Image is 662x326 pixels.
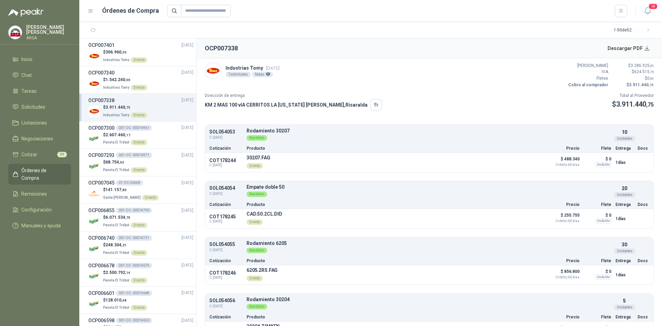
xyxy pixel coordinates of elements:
[8,116,71,129] a: Licitaciones
[9,26,22,39] img: Company Logo
[545,146,580,150] p: Precio
[21,222,61,229] span: Manuales y ayuda
[247,297,611,302] p: Rodamiento 30204
[545,267,580,279] p: $ 856.800
[26,25,71,34] p: [PERSON_NAME] [PERSON_NAME]
[616,100,654,108] span: 3.911.440
[103,251,129,255] span: Panela El Trébol
[266,66,280,71] span: [DATE]
[181,317,193,324] span: [DATE]
[106,105,130,110] span: 3.911.440
[612,69,654,75] p: $
[205,63,221,79] img: Company Logo
[106,77,130,82] span: 1.542.240
[567,75,608,82] p: Fletes
[612,82,654,88] p: $
[584,211,611,219] p: $ 0
[21,119,47,127] span: Licitaciones
[116,235,152,241] div: 001-OC -00014731
[116,180,143,186] div: 01-OC-50669
[567,62,608,69] p: [PERSON_NAME]
[209,304,242,309] span: C: [DATE]
[103,132,147,138] p: $
[8,132,71,145] a: Negociaciones
[641,5,654,17] button: 18
[103,104,147,111] p: $
[88,317,114,324] h3: OCP006598
[247,304,267,309] div: Recibido
[131,112,147,118] div: Directo
[116,318,152,323] div: 001-OC -00014650
[247,276,263,281] div: Directo
[247,241,611,246] p: Rodamiento 6205
[57,152,67,157] span: 39
[247,202,541,207] p: Producto
[103,278,129,282] span: Panela El Trébol
[103,86,129,89] span: Industrias Tomy
[21,135,53,142] span: Negociaciones
[21,56,32,63] span: Inicio
[8,148,71,161] a: Cotizar39
[88,69,114,77] h3: OCP007340
[638,315,649,319] p: Docs
[116,263,152,268] div: 001-OC -00014679
[205,92,382,99] p: Dirección de entrega
[545,259,580,263] p: Precio
[88,50,100,62] img: Company Logo
[209,214,242,219] p: COT178245
[8,164,71,185] a: Órdenes de Compra
[8,8,43,17] img: Logo peakr
[247,155,270,160] p: 30207.FAG
[106,187,127,192] span: 141.157
[88,151,114,159] h3: OCP007293
[21,151,37,158] span: Cotizar
[103,214,147,221] p: $
[209,191,242,197] span: C: [DATE]
[181,69,193,76] span: [DATE]
[116,125,152,131] div: 001-OC -00014961
[612,92,654,99] p: Total al Proveedor
[631,63,654,68] span: 3.286.925
[88,262,193,284] a: OCP006678001-OC -00014679[DATE] Company Logo$2.500.792,14Panela El TrébolDirecto
[88,97,114,104] h3: OCP007338
[181,97,193,103] span: [DATE]
[545,219,580,223] span: Crédito 60 días
[247,248,267,253] div: Recibido
[595,218,611,224] div: Incluido
[209,259,242,263] p: Cotización
[26,36,71,40] p: ARSA
[614,192,635,198] div: Unidades
[650,70,654,74] span: ,75
[103,159,147,166] p: $
[209,186,242,191] p: SOL054054
[181,262,193,269] span: [DATE]
[88,124,193,146] a: OCP007300001-OC -00014961[DATE] Company Logo$2.607.460,17Panela El TrébolDirecto
[650,77,654,80] span: ,00
[103,196,141,199] span: Santa [PERSON_NAME]
[131,57,147,63] div: Directo
[584,146,611,150] p: Flete
[88,215,100,227] img: Company Logo
[125,106,130,109] span: ,75
[225,72,251,77] div: 7 solicitudes
[247,259,541,263] p: Producto
[209,276,242,280] span: C: [DATE]
[647,76,654,81] span: 0
[612,99,654,110] p: $
[209,270,242,276] p: COT178246
[8,203,71,216] a: Configuración
[88,289,193,311] a: OCP006601001-OC -00014648[DATE] Company Logo$128.010,68Panela El TrébolDirecto
[88,289,114,297] h3: OCP006601
[181,125,193,131] span: [DATE]
[638,146,649,150] p: Docs
[225,64,280,72] p: Industrias Tomy
[103,58,129,62] span: Industrias Tomy
[21,103,45,111] span: Solicitudes
[209,129,242,135] p: SOL054053
[88,243,100,255] img: Company Logo
[103,77,147,83] p: $
[612,62,654,69] p: $
[88,41,114,49] h3: OCP007401
[247,315,541,319] p: Producto
[648,3,658,10] span: 18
